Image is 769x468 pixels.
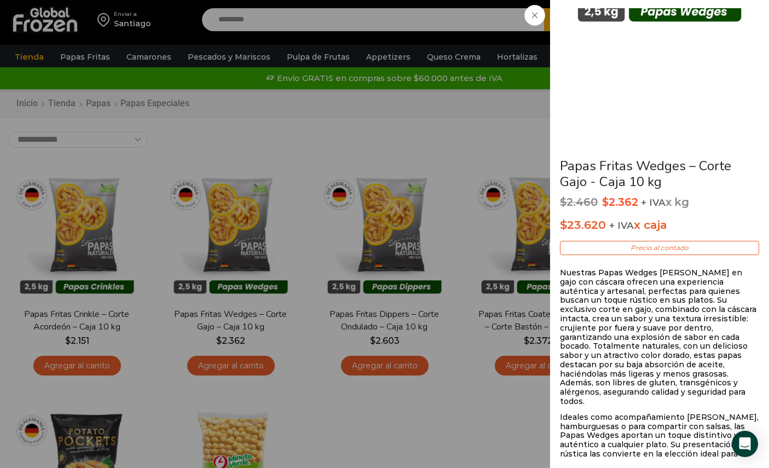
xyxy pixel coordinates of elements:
p: Precio al contado [560,241,759,255]
span: + IVA [609,220,634,231]
bdi: 23.620 [560,218,606,232]
p: Nuestras Papas Wedges [PERSON_NAME] en gajo con cáscara ofrecen una experiencia auténtica y artes... [560,268,759,406]
p: x kg [560,196,759,209]
a: Papas Fritas Wedges – Corte Gajo - Caja 10 kg [560,157,731,190]
p: x caja [560,216,759,234]
span: $ [560,195,566,209]
span: + IVA [641,197,666,208]
bdi: 2.460 [560,195,598,209]
div: Open Intercom Messenger [732,431,758,457]
span: $ [602,195,609,209]
span: $ [560,218,567,232]
bdi: 2.362 [602,195,638,209]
